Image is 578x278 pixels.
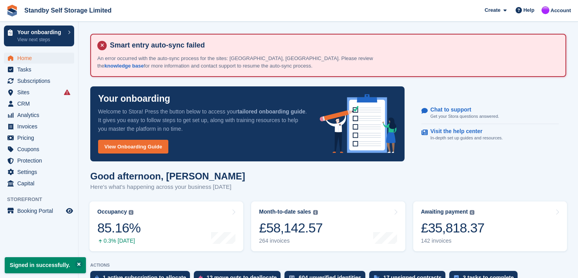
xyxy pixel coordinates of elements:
[17,53,64,64] span: Home
[4,64,74,75] a: menu
[421,208,468,215] div: Awaiting payment
[4,144,74,155] a: menu
[421,220,485,236] div: £35,818.37
[313,210,318,215] img: icon-info-grey-7440780725fd019a000dd9b08b2336e03edf1995a4989e88bcd33f0948082b44.svg
[17,75,64,86] span: Subscriptions
[7,196,78,203] span: Storefront
[4,75,74,86] a: menu
[237,108,305,115] strong: tailored onboarding guide
[65,206,74,216] a: Preview store
[320,94,397,153] img: onboarding-info-6c161a55d2c0e0a8cae90662b2fe09162a5109e8cc188191df67fb4f79e88e88.svg
[17,110,64,121] span: Analytics
[90,171,245,181] h1: Good afternoon, [PERSON_NAME]
[17,121,64,132] span: Invoices
[421,238,485,244] div: 142 invoices
[4,205,74,216] a: menu
[17,29,64,35] p: Your onboarding
[4,166,74,177] a: menu
[89,201,243,251] a: Occupancy 85.16% 0.3% [DATE]
[17,98,64,109] span: CRM
[4,121,74,132] a: menu
[98,94,170,103] p: Your onboarding
[17,87,64,98] span: Sites
[413,201,567,251] a: Awaiting payment £35,818.37 142 invoices
[90,263,566,268] p: ACTIONS
[17,178,64,189] span: Capital
[430,135,503,141] p: In-depth set up guides and resources.
[421,102,559,124] a: Chat to support Get your Stora questions answered.
[421,124,559,145] a: Visit the help center In-depth set up guides and resources.
[523,6,534,14] span: Help
[17,144,64,155] span: Coupons
[107,41,559,50] h4: Smart entry auto-sync failed
[470,210,474,215] img: icon-info-grey-7440780725fd019a000dd9b08b2336e03edf1995a4989e88bcd33f0948082b44.svg
[17,155,64,166] span: Protection
[64,89,70,95] i: Smart entry sync failures have occurred
[430,106,493,113] p: Chat to support
[4,26,74,46] a: Your onboarding View next steps
[97,220,140,236] div: 85.16%
[6,5,18,16] img: stora-icon-8386f47178a22dfd0bd8f6a31ec36ba5ce8667c1dd55bd0f319d3a0aa187defe.svg
[4,132,74,143] a: menu
[485,6,500,14] span: Create
[129,210,133,215] img: icon-info-grey-7440780725fd019a000dd9b08b2336e03edf1995a4989e88bcd33f0948082b44.svg
[5,257,86,273] p: Signed in successfully.
[251,201,405,251] a: Month-to-date sales £58,142.57 264 invoices
[4,110,74,121] a: menu
[97,238,140,244] div: 0.3% [DATE]
[104,63,144,69] a: knowledge base
[17,64,64,75] span: Tasks
[4,53,74,64] a: menu
[259,238,323,244] div: 264 invoices
[4,87,74,98] a: menu
[21,4,115,17] a: Standby Self Storage Limited
[97,55,392,70] p: An error occurred with the auto-sync process for the sites: [GEOGRAPHIC_DATA], [GEOGRAPHIC_DATA]....
[97,208,127,215] div: Occupancy
[551,7,571,15] span: Account
[542,6,549,14] img: Sue Ford
[430,113,499,120] p: Get your Stora questions answered.
[430,128,497,135] p: Visit the help center
[17,36,64,43] p: View next steps
[17,166,64,177] span: Settings
[17,132,64,143] span: Pricing
[4,98,74,109] a: menu
[259,208,311,215] div: Month-to-date sales
[4,178,74,189] a: menu
[4,155,74,166] a: menu
[90,183,245,192] p: Here's what's happening across your business [DATE]
[17,205,64,216] span: Booking Portal
[98,107,307,133] p: Welcome to Stora! Press the button below to access your . It gives you easy to follow steps to ge...
[259,220,323,236] div: £58,142.57
[98,140,168,154] a: View Onboarding Guide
